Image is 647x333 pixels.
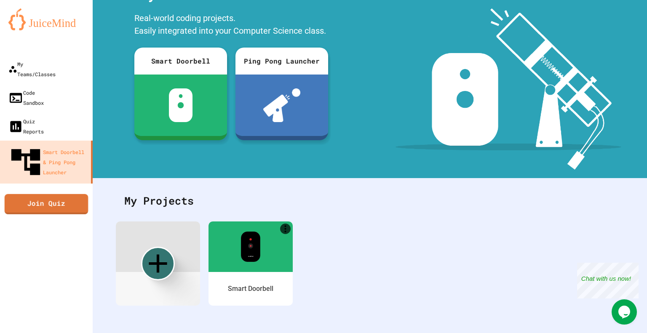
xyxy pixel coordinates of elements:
img: logo-orange.svg [8,8,84,30]
div: Smart Doorbell & Ping Pong Launcher [8,145,88,179]
div: Create new [141,247,175,280]
div: My Teams/Classes [8,59,56,79]
a: Join Quiz [5,194,88,214]
div: Ping Pong Launcher [235,48,328,75]
a: More [280,224,291,234]
img: sdb-real-colors.png [241,232,261,262]
div: Code Sandbox [8,88,44,108]
img: ppl-with-ball.png [263,88,301,122]
div: Smart Doorbell [228,284,273,294]
iframe: chat widget [577,263,639,298]
div: Real-world coding projects. Easily integrated into your Computer Science class. [130,10,332,41]
div: My Projects [116,184,624,217]
img: sdb-white.svg [169,88,193,122]
iframe: chat widget [612,299,639,325]
div: Smart Doorbell [134,48,227,75]
a: MoreSmart Doorbell [209,221,293,306]
div: Quiz Reports [8,116,44,136]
